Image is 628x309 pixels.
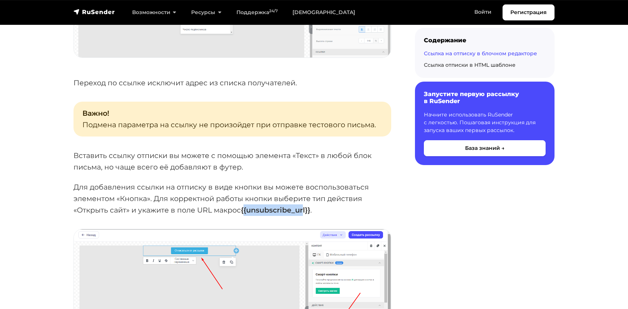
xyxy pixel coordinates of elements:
[424,37,546,44] div: Содержание
[73,8,115,16] img: RuSender
[184,5,229,20] a: Ресурсы
[424,50,537,57] a: Ссылка на отписку в блочном редакторе
[269,9,278,13] sup: 24/7
[73,102,391,136] p: Подмена параметра на ссылку не произойдет при отправке тестового письма.
[424,62,516,68] a: Ссылка отписки в HTML шаблоне
[424,111,546,134] p: Начните использовать RuSender с легкостью. Пошаговая инструкция для запуска ваших первых рассылок.
[467,4,499,20] a: Войти
[82,109,109,118] strong: Важно!
[73,181,391,216] p: Для добавления ссылки на отписку в виде кнопки вы можете воспользоваться элементом «Кнопка». Для ...
[73,77,391,89] p: Переход по ссылке исключит адрес из списка получателей.
[424,91,546,105] h6: Запустите первую рассылку в RuSender
[229,5,285,20] a: Поддержка24/7
[503,4,555,20] a: Регистрация
[424,140,546,156] button: База знаний →
[415,82,555,165] a: Запустите первую рассылку в RuSender Начните использовать RuSender с легкостью. Пошаговая инструк...
[285,5,363,20] a: [DEMOGRAPHIC_DATA]
[125,5,184,20] a: Возможности
[73,150,391,172] p: Вставить ссылку отписки вы можете с помощью элемента «Текст» в любой блок письма, но чаще всего е...
[241,206,310,214] strong: {{unsubscribe_url}}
